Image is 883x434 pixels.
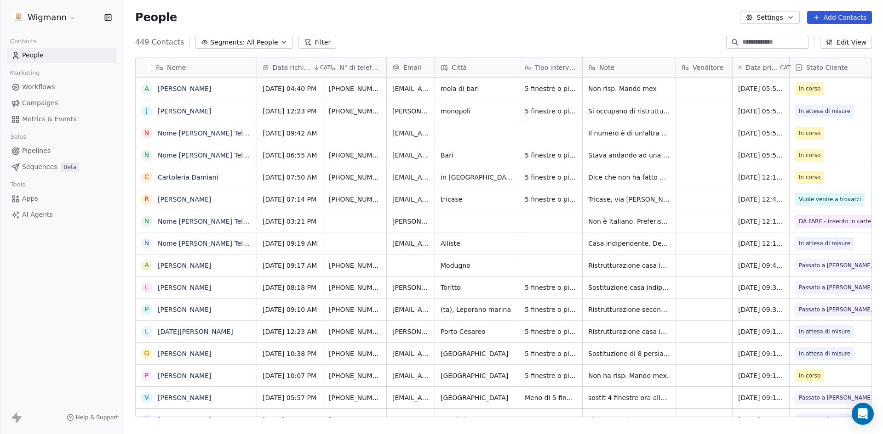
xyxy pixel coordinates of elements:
[158,262,211,269] a: [PERSON_NAME]
[144,415,149,424] div: A
[329,261,381,270] span: [PHONE_NUMBER]
[441,84,513,93] span: mola di bari
[738,415,784,424] span: [DATE] 12:04 PM
[392,349,429,358] span: [EMAIL_ADDRESS][DOMAIN_NAME]
[525,107,577,116] span: 5 finestre o più di 5
[588,239,670,248] span: Casa indipendente. Devono sostituire un [DEMOGRAPHIC_DATA] e una Finestra 3 ante. Tutto pvc color...
[780,64,791,71] span: CAT
[740,11,799,24] button: Settings
[583,57,676,77] div: Note
[738,349,784,358] span: [DATE] 09:13 AM
[799,173,820,182] span: In corso
[263,217,317,226] span: [DATE] 03:21 PM
[135,37,184,48] span: 449 Contacts
[738,107,784,116] span: [DATE] 05:53 PM
[588,173,670,182] span: Dice che non ha fatto nessuna richiesta di infissi. Non è Cartoleria Damiani. Mando mail
[263,371,317,380] span: [DATE] 10:07 PM
[525,84,577,93] span: 5 finestre o più di 5
[329,371,381,380] span: [PHONE_NUMBER]
[441,283,513,292] span: Toritto
[441,173,513,182] span: in [GEOGRAPHIC_DATA], [GEOGRAPHIC_DATA]
[22,210,53,220] span: AI Agents
[6,178,29,192] span: Tools
[588,261,670,270] span: Ristrutturazione casa indipendente. Attualmente non ci sono infissi. Tutto pvc bianco. Oltre ad i...
[799,371,820,380] span: In corso
[820,36,872,49] button: Edit View
[144,84,149,94] div: A
[339,63,381,72] span: N° di telefono
[167,63,186,72] span: Nome
[588,349,670,358] span: Sostituzione di 8 persiane. Attualmente in legno. Le vuole in alluminio color marrone effetto leg...
[799,129,820,138] span: In corso
[799,217,877,226] span: DA FARE - inserito in cartella
[76,414,118,421] span: Help & Support
[158,394,211,401] a: [PERSON_NAME]
[144,128,149,138] div: N
[7,96,116,111] a: Campaigns
[738,327,784,336] span: [DATE] 09:17 AM
[323,57,386,77] div: N° di telefono
[6,130,30,144] span: Sales
[392,283,429,292] span: [PERSON_NAME][EMAIL_ADDRESS][DOMAIN_NAME]
[158,107,211,115] a: [PERSON_NAME]
[298,36,337,49] button: Filter
[441,239,513,248] span: Alliste
[738,173,784,182] span: [DATE] 12:19 PM
[145,282,149,292] div: L
[22,194,38,203] span: Apps
[588,371,670,380] span: Non ha risp. Mando mex.
[693,63,723,72] span: Venditore
[799,327,850,336] span: In attesa di misure
[441,349,513,358] span: [GEOGRAPHIC_DATA]
[387,57,435,77] div: Email
[158,416,211,423] a: [PERSON_NAME]
[145,327,149,336] div: L
[588,195,670,204] span: Tricase, via [PERSON_NAME]. Ristrutturazione. Ha bisogno di persiane in alluminio + porta fin. in...
[263,261,317,270] span: [DATE] 09:17 AM
[392,217,429,226] span: [PERSON_NAME][EMAIL_ADDRESS][DOMAIN_NAME]
[525,151,577,160] span: 5 finestre o più di 5
[320,64,331,71] span: CAT
[61,163,79,172] span: Beta
[738,393,784,402] span: [DATE] 09:11 AM
[738,239,784,248] span: [DATE] 12:14 PM
[7,143,116,158] a: Pipelines
[799,151,820,160] span: In corso
[329,283,381,292] span: [PHONE_NUMBER]
[525,393,577,402] span: Meno di 5 finestre
[525,283,577,292] span: 5 finestre o più di 5
[588,393,670,402] span: sostit 4 finestre ora alluminio - vuole pvc bianco non più di 4500 , ha altri prev entro dicembre...
[738,283,784,292] span: [DATE] 09:38 AM
[263,151,317,160] span: [DATE] 06:55 AM
[158,372,211,379] a: [PERSON_NAME]
[738,129,784,138] span: [DATE] 05:53 PM
[392,107,429,116] span: [PERSON_NAME][EMAIL_ADDRESS][DOMAIN_NAME]
[392,173,429,182] span: [EMAIL_ADDRESS][DOMAIN_NAME]
[158,240,875,247] a: Nome [PERSON_NAME] Telefono [PHONE_NUMBER] Città Alliste Email [EMAIL_ADDRESS][DOMAIN_NAME] Infor...
[144,393,149,402] div: V
[22,82,55,92] span: Workflows
[22,146,51,156] span: Pipelines
[329,305,381,314] span: [PHONE_NUMBER]
[144,238,149,248] div: N
[22,162,57,172] span: Sequences
[588,217,670,226] span: Non è Italiano. Preferisce scrivere su whatsapp per tradurre. Ristrutturazione. La casa è al grez...
[392,305,429,314] span: [EMAIL_ADDRESS][DOMAIN_NAME]
[799,84,820,93] span: In corso
[7,112,116,127] a: Metrics & Events
[329,107,381,116] span: [PHONE_NUMBER]
[588,84,670,93] span: Non risp. Mando mex
[329,393,381,402] span: [PHONE_NUMBER]
[588,327,670,336] span: Ristrutturazione casa indipendente. Attualmente alluminio. Non sopporta gli spifferi. Vuole sempr...
[588,151,670,160] span: Stava andando ad una visita. Richiamare [DATE]
[144,150,149,160] div: N
[799,349,850,358] span: In attesa di misure
[273,63,311,72] span: Data richiesta
[525,305,577,314] span: 5 finestre o più di 5
[588,415,670,424] span: Ristrutturazione. SCIA. 2 casa. Attualmente legno. 7 INFISSI CIRCA. E' necessario lo smaltimento....
[136,57,257,77] div: Nome
[146,106,148,116] div: J
[435,57,519,77] div: Città
[799,195,861,204] span: Vuole venire a trovarci
[588,283,670,292] span: Sostituzione casa indipendente. Piano terra e primo piano. vorrebbe rendere ristrutt. risparmio e...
